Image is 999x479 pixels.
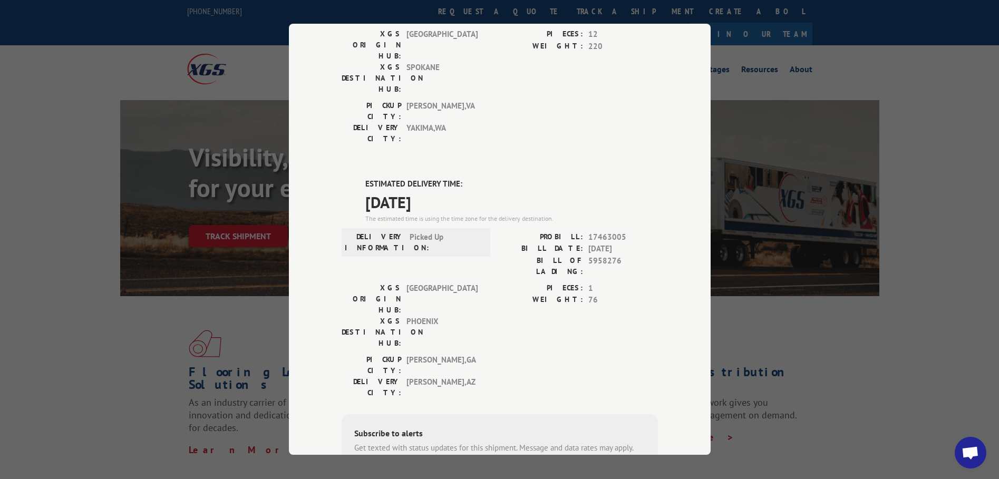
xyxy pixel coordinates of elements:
[406,123,478,145] span: YAKIMA , WA
[410,231,481,253] span: Picked Up
[342,354,401,376] label: PICKUP CITY:
[406,316,478,349] span: PHOENIX
[500,231,583,243] label: PROBILL:
[342,376,401,398] label: DELIVERY CITY:
[500,29,583,41] label: PIECES:
[500,41,583,53] label: WEIGHT:
[342,101,401,123] label: PICKUP CITY:
[406,282,478,316] span: [GEOGRAPHIC_DATA]
[500,243,583,256] label: BILL DATE:
[365,179,658,191] label: ESTIMATED DELIVERY TIME:
[365,190,658,214] span: [DATE]
[500,295,583,307] label: WEIGHT:
[406,101,478,123] span: [PERSON_NAME] , VA
[342,29,401,62] label: XGS ORIGIN HUB:
[500,282,583,295] label: PIECES:
[342,62,401,95] label: XGS DESTINATION HUB:
[955,437,986,468] a: Open chat
[588,231,658,243] span: 17463005
[365,214,658,223] div: The estimated time is using the time zone for the delivery destination.
[588,282,658,295] span: 1
[345,231,404,253] label: DELIVERY INFORMATION:
[588,255,658,277] span: 5958276
[588,41,658,53] span: 220
[342,123,401,145] label: DELIVERY CITY:
[406,29,478,62] span: [GEOGRAPHIC_DATA]
[406,354,478,376] span: [PERSON_NAME] , GA
[588,29,658,41] span: 12
[354,427,645,442] div: Subscribe to alerts
[342,282,401,316] label: XGS ORIGIN HUB:
[500,255,583,277] label: BILL OF LADING:
[354,442,645,466] div: Get texted with status updates for this shipment. Message and data rates may apply. Message frequ...
[406,62,478,95] span: SPOKANE
[588,295,658,307] span: 76
[342,316,401,349] label: XGS DESTINATION HUB:
[588,243,658,256] span: [DATE]
[406,376,478,398] span: [PERSON_NAME] , AZ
